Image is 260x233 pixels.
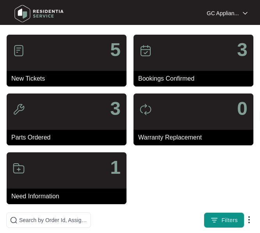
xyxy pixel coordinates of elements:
p: 0 [237,99,248,118]
img: icon [12,103,25,116]
img: dropdown arrow [244,215,254,224]
p: Bookings Confirmed [138,74,253,83]
img: residentia service logo [12,2,66,25]
img: dropdown arrow [243,11,248,15]
img: icon [12,44,25,57]
p: Warranty Replacement [138,133,253,142]
p: Parts Ordered [11,133,126,142]
p: 1 [110,158,121,177]
p: 5 [110,41,121,59]
img: icon [139,44,152,57]
img: search-icon [10,216,18,224]
img: filter icon [210,216,218,224]
p: GC Applian... [207,9,239,17]
p: Need Information [11,192,126,201]
button: filter iconFilters [204,212,244,228]
p: 3 [110,99,121,118]
input: Search by Order Id, Assignee Name, Customer Name, Brand and Model [19,216,87,224]
span: Filters [221,216,238,224]
img: icon [12,162,25,175]
img: icon [139,103,152,116]
p: 3 [237,41,248,59]
p: New Tickets [11,74,126,83]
